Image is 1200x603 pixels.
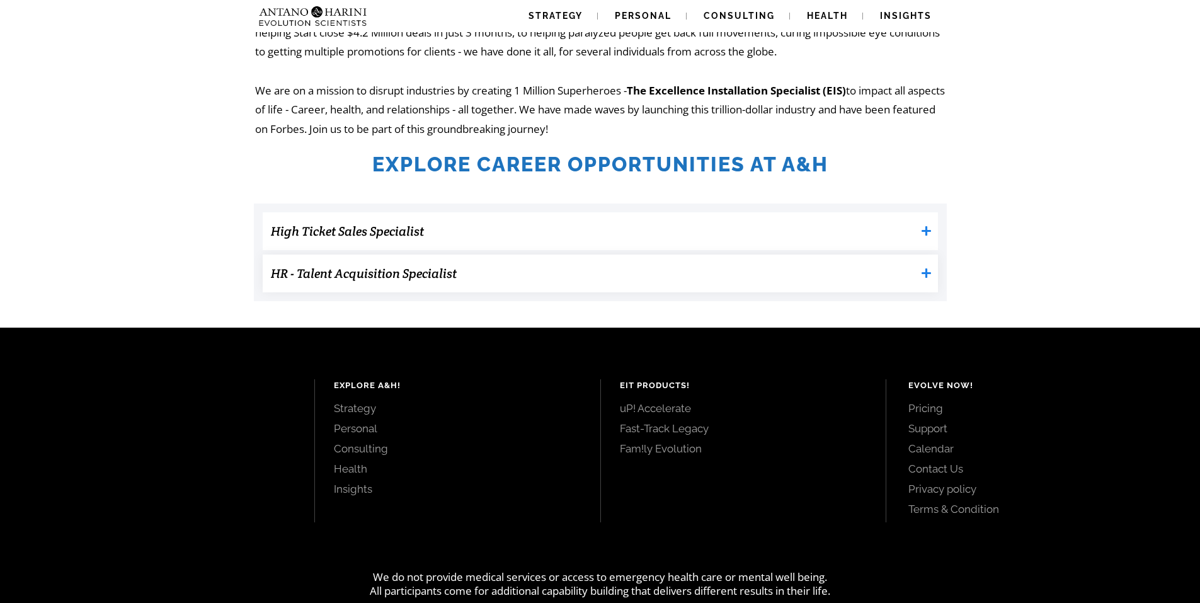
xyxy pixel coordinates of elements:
[620,422,867,435] a: Fast-Track Legacy
[620,379,867,392] h4: EIT Products!
[620,442,867,456] a: Fam!ly Evolution
[908,462,1172,476] a: Contact Us
[334,379,581,392] h4: Explore A&H!
[334,401,581,415] a: Strategy
[908,422,1172,435] a: Support
[704,11,775,21] span: Consulting
[908,502,1172,516] a: Terms & Condition
[807,11,848,21] span: Health
[334,422,581,435] a: Personal
[908,482,1172,496] a: Privacy policy
[334,482,581,496] a: Insights
[615,11,671,21] span: Personal
[908,442,1172,456] a: Calendar
[271,219,916,244] h3: High Ticket Sales Specialist
[880,11,932,21] span: Insights
[908,379,1172,392] h4: Evolve Now!
[334,462,581,476] a: Health
[908,401,1172,415] a: Pricing
[627,83,846,98] strong: The Excellence Installation Specialist (EIS)
[620,401,867,415] a: uP! Accelerate
[529,11,583,21] span: Strategy
[255,152,946,176] h2: Explore Career Opportunities at A&H
[334,442,581,456] a: Consulting
[271,261,916,286] h3: HR - Talent Acquisition Specialist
